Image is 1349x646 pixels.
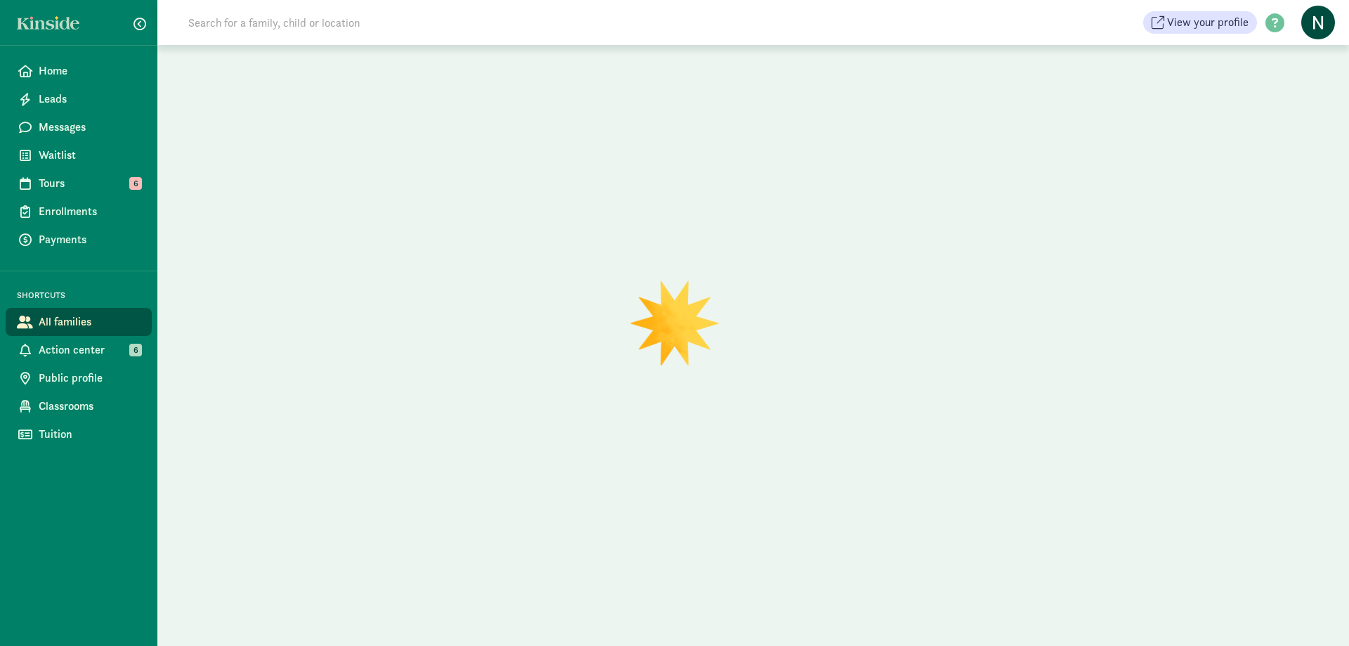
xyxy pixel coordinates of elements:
[6,169,152,198] a: Tours 6
[39,370,141,387] span: Public profile
[6,392,152,420] a: Classrooms
[39,175,141,192] span: Tours
[39,342,141,358] span: Action center
[1167,14,1249,31] span: View your profile
[129,344,142,356] span: 6
[180,8,574,37] input: Search for a family, child or location
[39,91,141,108] span: Leads
[6,85,152,113] a: Leads
[6,198,152,226] a: Enrollments
[39,231,141,248] span: Payments
[39,147,141,164] span: Waitlist
[6,364,152,392] a: Public profile
[6,336,152,364] a: Action center 6
[6,141,152,169] a: Waitlist
[39,426,141,443] span: Tuition
[6,226,152,254] a: Payments
[6,420,152,448] a: Tuition
[39,63,141,79] span: Home
[1143,11,1257,34] button: View your profile
[6,57,152,85] a: Home
[39,119,141,136] span: Messages
[39,314,141,330] span: All families
[39,203,141,220] span: Enrollments
[129,177,142,190] span: 6
[6,308,152,336] a: All families
[39,398,141,415] span: Classrooms
[6,113,152,141] a: Messages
